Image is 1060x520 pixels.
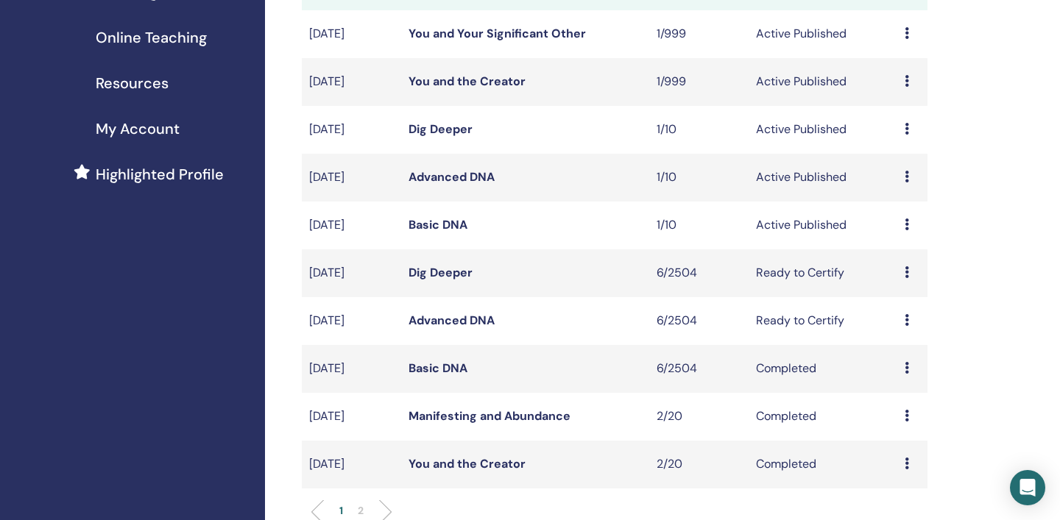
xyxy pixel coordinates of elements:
[649,10,749,58] td: 1/999
[649,297,749,345] td: 6/2504
[409,265,473,280] a: Dig Deeper
[302,154,401,202] td: [DATE]
[339,503,343,519] p: 1
[96,163,224,185] span: Highlighted Profile
[302,58,401,106] td: [DATE]
[96,118,180,140] span: My Account
[649,345,749,393] td: 6/2504
[409,74,526,89] a: You and the Creator
[302,393,401,441] td: [DATE]
[749,441,897,488] td: Completed
[302,10,401,58] td: [DATE]
[1010,470,1045,505] div: Open Intercom Messenger
[749,297,897,345] td: Ready to Certify
[749,58,897,106] td: Active Published
[302,345,401,393] td: [DATE]
[649,202,749,249] td: 1/10
[649,106,749,154] td: 1/10
[302,441,401,488] td: [DATE]
[749,393,897,441] td: Completed
[409,217,467,232] a: Basic DNA
[749,10,897,58] td: Active Published
[302,297,401,345] td: [DATE]
[749,154,897,202] td: Active Published
[409,121,473,137] a: Dig Deeper
[409,169,495,185] a: Advanced DNA
[409,26,586,41] a: You and Your Significant Other
[409,408,570,424] a: Manifesting and Abundance
[302,202,401,249] td: [DATE]
[409,456,526,471] a: You and the Creator
[649,154,749,202] td: 1/10
[96,26,207,49] span: Online Teaching
[749,202,897,249] td: Active Published
[649,249,749,297] td: 6/2504
[649,58,749,106] td: 1/999
[749,106,897,154] td: Active Published
[409,313,495,328] a: Advanced DNA
[302,106,401,154] td: [DATE]
[358,503,364,519] p: 2
[96,72,169,94] span: Resources
[649,441,749,488] td: 2/20
[409,360,467,376] a: Basic DNA
[302,249,401,297] td: [DATE]
[649,393,749,441] td: 2/20
[749,249,897,297] td: Ready to Certify
[749,345,897,393] td: Completed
